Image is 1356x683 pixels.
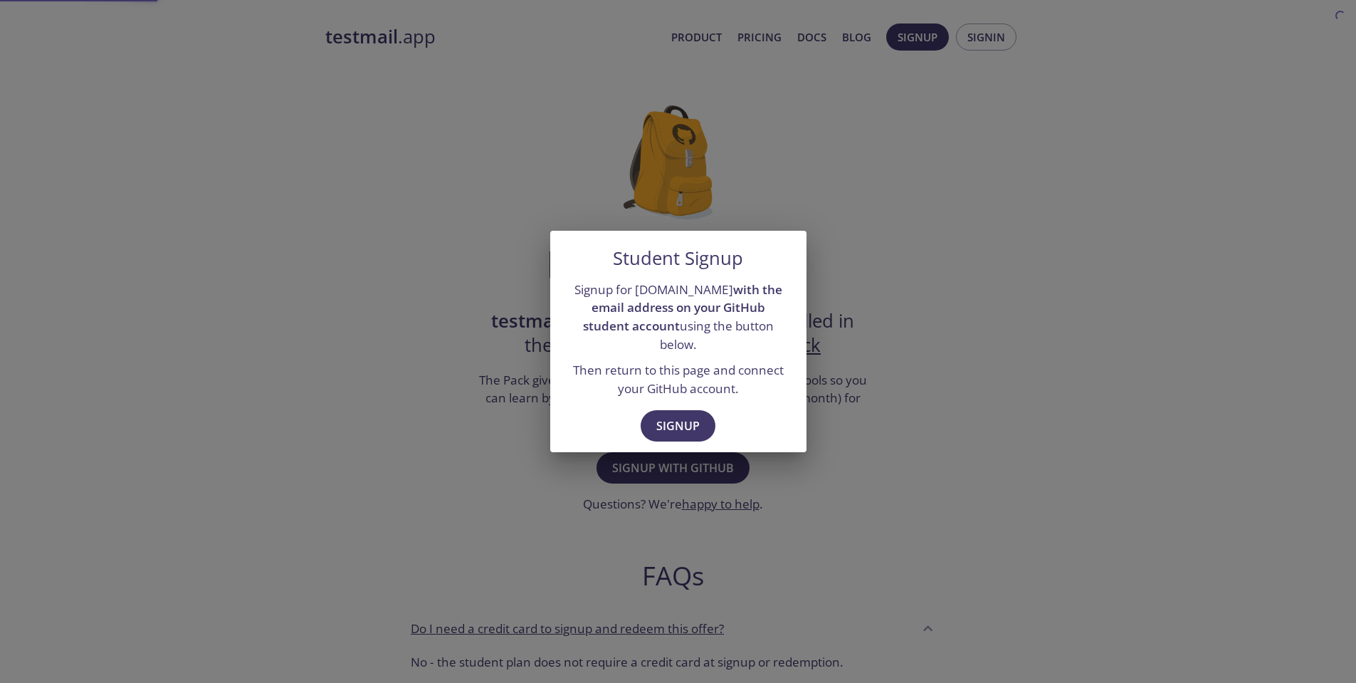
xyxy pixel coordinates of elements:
[641,410,715,442] button: Signup
[613,248,743,269] h5: Student Signup
[583,281,782,334] strong: with the email address on your GitHub student account
[656,416,700,436] span: Signup
[567,281,789,354] p: Signup for [DOMAIN_NAME] using the button below.
[567,361,789,397] p: Then return to this page and connect your GitHub account.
